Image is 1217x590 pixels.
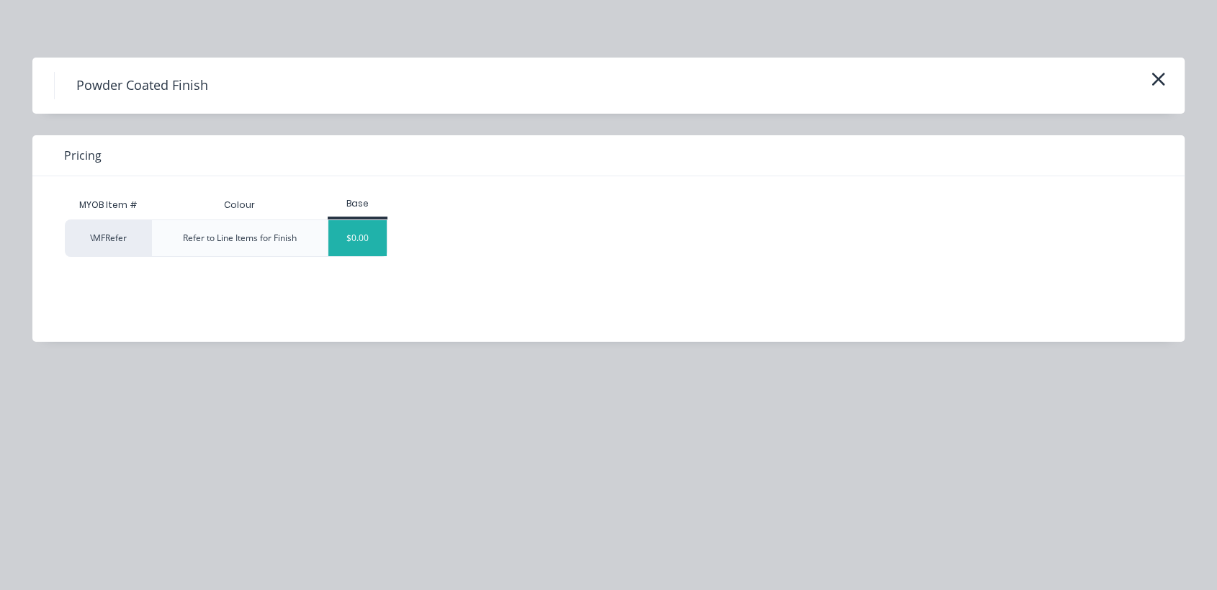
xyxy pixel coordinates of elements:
[54,72,230,99] h4: Powder Coated Finish
[65,191,151,219] div: MYOB Item #
[65,219,151,257] div: \MFRefer
[328,197,387,210] div: Base
[64,147,102,164] span: Pricing
[328,220,387,256] div: $0.00
[183,232,297,245] div: Refer to Line Items for Finish
[212,187,266,223] div: Colour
